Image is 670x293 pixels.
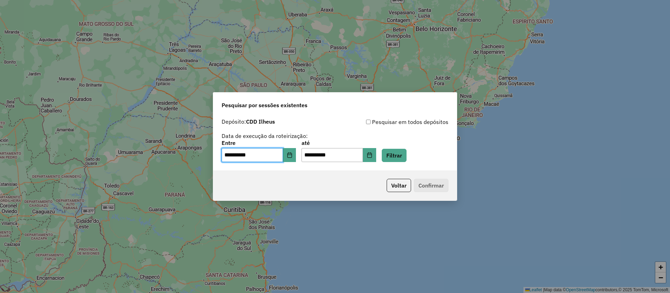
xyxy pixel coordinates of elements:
[246,118,275,125] strong: CDD Ilheus
[222,101,307,109] span: Pesquisar por sessões existentes
[335,118,448,126] div: Pesquisar em todos depósitos
[222,132,308,140] label: Data de execução da roteirização:
[301,139,376,147] label: até
[363,148,376,162] button: Choose Date
[382,149,407,162] button: Filtrar
[387,179,411,192] button: Voltar
[222,139,296,147] label: Entre
[222,117,275,126] label: Depósito:
[283,148,296,162] button: Choose Date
